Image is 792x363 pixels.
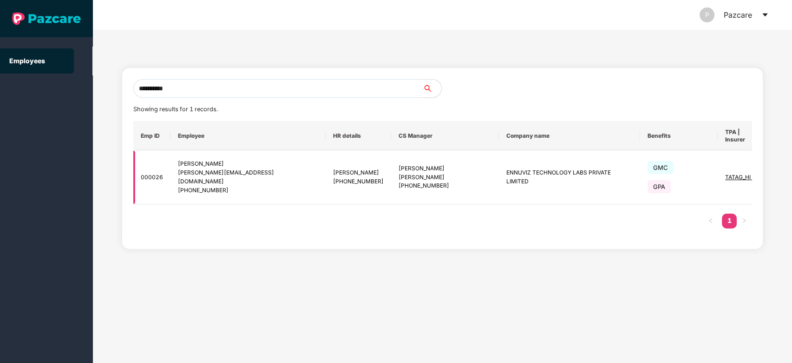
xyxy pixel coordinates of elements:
[640,121,718,151] th: Benefits
[708,218,713,223] span: left
[722,214,737,229] li: 1
[326,121,391,151] th: HR details
[741,218,747,223] span: right
[737,214,752,229] button: right
[178,160,319,168] div: [PERSON_NAME]
[722,214,737,228] a: 1
[705,7,709,22] span: P
[9,57,45,65] a: Employees
[422,79,442,98] button: search
[391,121,498,151] th: CS Manager
[133,106,218,113] span: Showing results for 1 records.
[703,214,718,229] li: Previous Page
[422,85,441,92] span: search
[399,164,491,182] div: [PERSON_NAME] [PERSON_NAME]
[178,186,319,195] div: [PHONE_NUMBER]
[170,121,326,151] th: Employee
[133,151,170,204] td: 000026
[648,161,674,174] span: GMC
[499,151,641,204] td: ENNUVIZ TECHNOLOGY LABS PRIVATE LIMITED
[133,121,170,151] th: Emp ID
[725,174,752,181] span: TATAG_HI
[648,180,671,193] span: GPA
[703,214,718,229] button: left
[718,121,769,151] th: TPA | Insurer
[178,168,319,186] div: [PERSON_NAME][EMAIL_ADDRESS][DOMAIN_NAME]
[499,121,641,151] th: Company name
[761,11,769,19] span: caret-down
[399,181,491,190] div: [PHONE_NUMBER]
[333,177,384,186] div: [PHONE_NUMBER]
[737,214,752,229] li: Next Page
[333,168,384,177] div: [PERSON_NAME]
